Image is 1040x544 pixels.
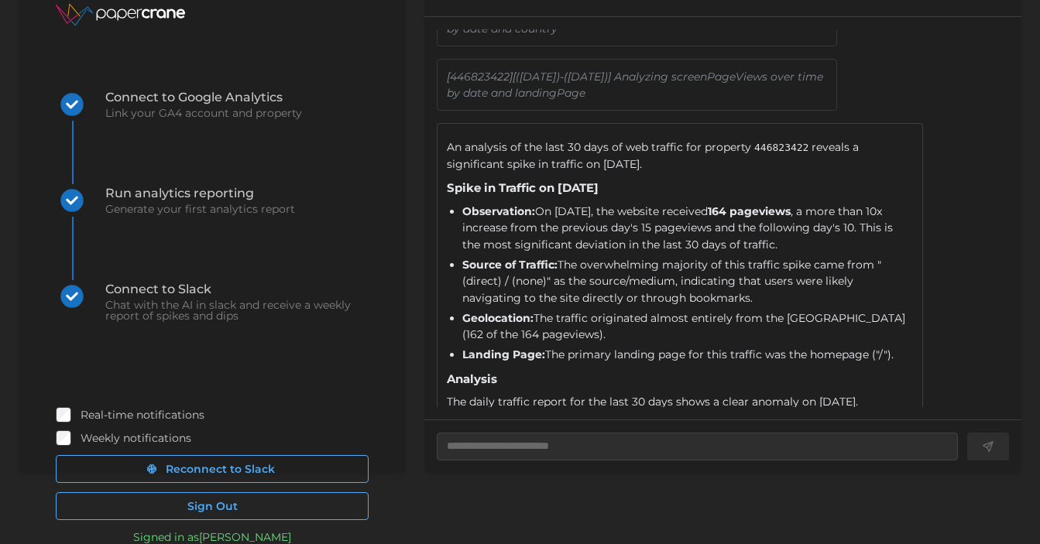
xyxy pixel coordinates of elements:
h3: Analysis [447,370,913,388]
strong: Landing Page: [462,347,545,361]
button: Run analytics reportingGenerate your first analytics report [56,184,295,280]
label: Weekly notifications [71,430,191,446]
h3: Spike in Traffic on [DATE] [447,179,913,197]
li: The overwhelming majority of this traffic spike came from "(direct) / (none)" as the source/mediu... [462,257,913,307]
p: [446823422][([DATE])-([DATE])] Analyzing screenPageViews over time by date and landingPage [447,69,827,101]
strong: Source of Traffic: [462,258,558,272]
button: Reconnect to Slack [56,455,369,483]
span: Reconnect to Slack [166,456,275,482]
li: The traffic originated almost entirely from the [GEOGRAPHIC_DATA] (162 of the 164 pageviews). [462,310,913,344]
button: Connect to Google AnalyticsLink your GA4 account and property [56,88,302,184]
label: Real-time notifications [71,407,204,423]
span: Generate your first analytics report [105,204,295,214]
button: Connect to SlackChat with the AI in slack and receive a weekly report of spikes and dips [56,280,369,376]
span: Connect to Slack [105,283,369,296]
li: The primary landing page for this traffic was the homepage ("/"). [462,347,913,364]
span: Link your GA4 account and property [105,108,302,118]
span: Run analytics reporting [105,187,295,200]
strong: Geolocation: [462,311,534,325]
span: Sign Out [187,493,238,519]
span: Chat with the AI in slack and receive a weekly report of spikes and dips [105,299,369,321]
code: 446823422 [751,140,812,155]
li: On [DATE], the website received , a more than 10x increase from the previous day's 15 pageviews a... [462,204,913,254]
strong: Observation: [462,204,535,218]
strong: 164 pageviews [708,204,791,218]
span: Connect to Google Analytics [105,91,302,104]
button: Sign Out [56,492,369,520]
div: An analysis of the last 30 days of web traffic for property reveals a significant spike in traffi... [447,139,913,173]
